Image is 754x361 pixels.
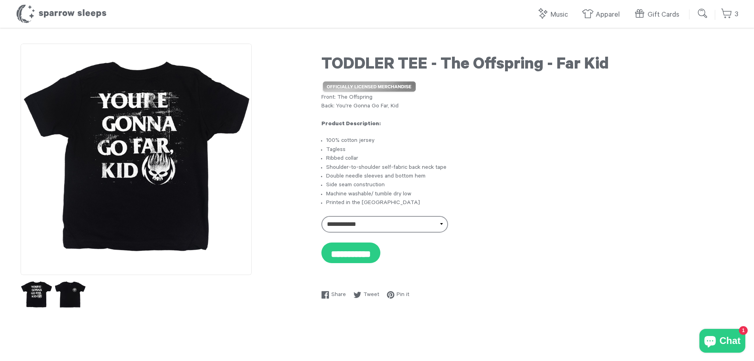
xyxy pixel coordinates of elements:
li: Double needle sleeves and bottom hem [326,172,733,181]
li: Side seam construction [326,181,733,190]
span: Tweet [363,291,379,300]
span: Pin it [397,291,409,300]
div: Back: You're Gonna Go Far, Kid [321,102,733,111]
a: Apparel [582,6,624,23]
strong: Product Description: [321,121,381,128]
span: Printed in the [GEOGRAPHIC_DATA] [326,200,420,206]
li: Shoulder-to-shoulder self-fabric back neck tape [326,164,733,172]
span: Tagless [326,147,346,153]
inbox-online-store-chat: Shopify online store chat [697,329,748,355]
a: Music [537,6,572,23]
input: Submit [695,6,711,21]
a: 3 [721,6,738,23]
span: Share [331,291,346,300]
h1: Sparrow Sleeps [16,4,107,24]
li: Machine washable/ tumble dry low [326,190,733,199]
img: TODDLER TEE - The Offspring - Far Kid [21,44,252,275]
img: TODDLER TEE - The Offspring - Far Kid [21,279,52,311]
a: Gift Cards [634,6,683,23]
img: TODDLER TEE - The Offspring - Far Kid [54,279,86,311]
h1: TODDLER TEE - The Offspring - Far Kid [321,56,733,76]
div: Front: The Offspring [321,94,733,102]
li: Ribbed collar [326,155,733,163]
span: 100% cotton jersey [326,138,374,144]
